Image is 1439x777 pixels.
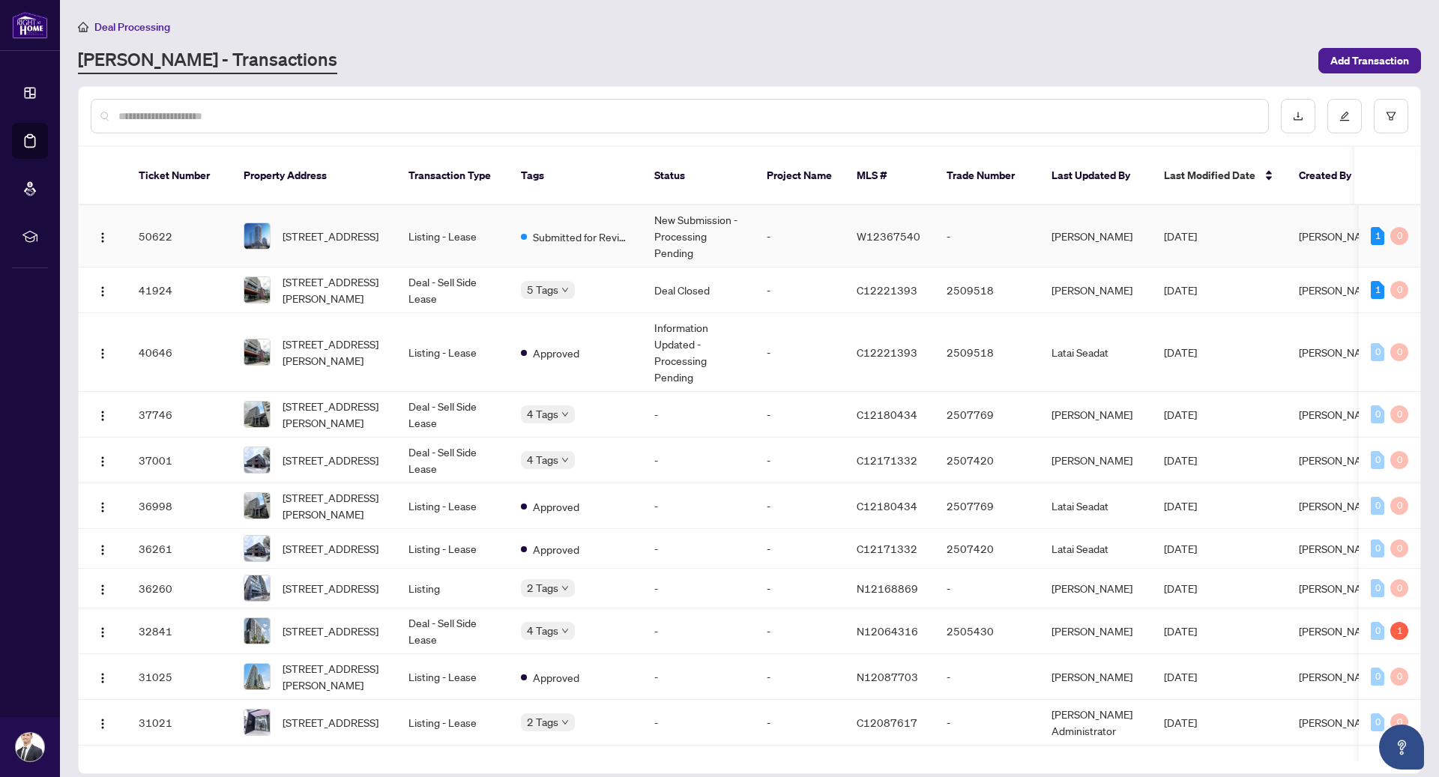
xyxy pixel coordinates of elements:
button: Logo [91,402,115,426]
td: - [755,483,845,529]
td: [PERSON_NAME] [1040,392,1152,438]
img: Logo [97,456,109,468]
td: 36998 [127,483,232,529]
td: 2509518 [935,313,1040,392]
td: 36261 [127,529,232,569]
img: Logo [97,232,109,244]
span: 4 Tags [527,405,558,423]
td: Listing - Lease [396,205,509,267]
td: [PERSON_NAME] [1040,205,1152,267]
td: 36260 [127,569,232,608]
span: Approved [533,345,579,361]
span: [STREET_ADDRESS] [283,540,378,557]
span: C12180434 [857,408,917,421]
img: Logo [97,718,109,730]
td: New Submission - Processing Pending [642,205,755,267]
span: [PERSON_NAME] [1299,453,1380,467]
span: [PERSON_NAME] [1299,716,1380,729]
td: - [755,654,845,700]
td: Listing - Lease [396,483,509,529]
span: [DATE] [1164,499,1197,513]
span: [DATE] [1164,229,1197,243]
div: 0 [1371,668,1384,686]
th: Last Modified Date [1152,147,1287,205]
td: - [755,205,845,267]
span: C12221393 [857,283,917,297]
div: 0 [1371,451,1384,469]
div: 0 [1390,539,1408,557]
th: Trade Number [935,147,1040,205]
span: [PERSON_NAME] [1299,542,1380,555]
button: Logo [91,536,115,560]
button: Logo [91,224,115,248]
button: Logo [91,619,115,643]
span: N12168869 [857,581,918,595]
span: [DATE] [1164,670,1197,683]
th: Created By [1287,147,1377,205]
span: [PERSON_NAME] [1299,670,1380,683]
span: C12171332 [857,453,917,467]
td: Deal Closed [642,267,755,313]
span: N12064316 [857,624,918,638]
span: C12221393 [857,345,917,359]
span: [DATE] [1164,581,1197,595]
td: Listing - Lease [396,700,509,746]
span: download [1293,111,1303,121]
td: - [755,700,845,746]
div: 0 [1390,497,1408,515]
img: thumbnail-img [244,447,270,473]
div: 1 [1371,227,1384,245]
span: Approved [533,669,579,686]
span: [PERSON_NAME] [1299,499,1380,513]
img: Logo [97,501,109,513]
span: [STREET_ADDRESS][PERSON_NAME] [283,336,384,369]
span: [STREET_ADDRESS] [283,623,378,639]
td: - [755,267,845,313]
img: thumbnail-img [244,575,270,601]
div: 0 [1390,227,1408,245]
td: [PERSON_NAME] [1040,608,1152,654]
img: Logo [97,348,109,360]
button: Logo [91,576,115,600]
td: Deal - Sell Side Lease [396,438,509,483]
div: 0 [1390,343,1408,361]
div: 1 [1371,281,1384,299]
td: - [642,392,755,438]
span: C12171332 [857,542,917,555]
span: Approved [533,498,579,515]
span: [STREET_ADDRESS][PERSON_NAME] [283,398,384,431]
span: [STREET_ADDRESS][PERSON_NAME] [283,489,384,522]
th: Transaction Type [396,147,509,205]
td: Deal - Sell Side Lease [396,608,509,654]
td: 37746 [127,392,232,438]
button: Logo [91,340,115,364]
td: 2505430 [935,608,1040,654]
img: Logo [97,584,109,596]
td: 2507769 [935,392,1040,438]
td: - [935,205,1040,267]
button: Logo [91,278,115,302]
img: thumbnail-img [244,277,270,303]
td: - [642,569,755,608]
td: - [642,438,755,483]
div: 0 [1390,451,1408,469]
span: down [561,627,569,635]
td: - [755,392,845,438]
div: 0 [1390,579,1408,597]
span: [STREET_ADDRESS] [283,452,378,468]
img: Logo [97,410,109,422]
span: N12087703 [857,670,918,683]
td: [PERSON_NAME] [1040,654,1152,700]
th: MLS # [845,147,935,205]
td: - [642,483,755,529]
span: [PERSON_NAME] [1299,408,1380,421]
td: [PERSON_NAME] [1040,267,1152,313]
td: Latai Seadat [1040,483,1152,529]
button: Logo [91,448,115,472]
span: Submitted for Review [533,229,630,245]
img: Logo [97,626,109,638]
span: [STREET_ADDRESS] [283,580,378,596]
span: 2 Tags [527,579,558,596]
td: - [935,654,1040,700]
td: - [642,654,755,700]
